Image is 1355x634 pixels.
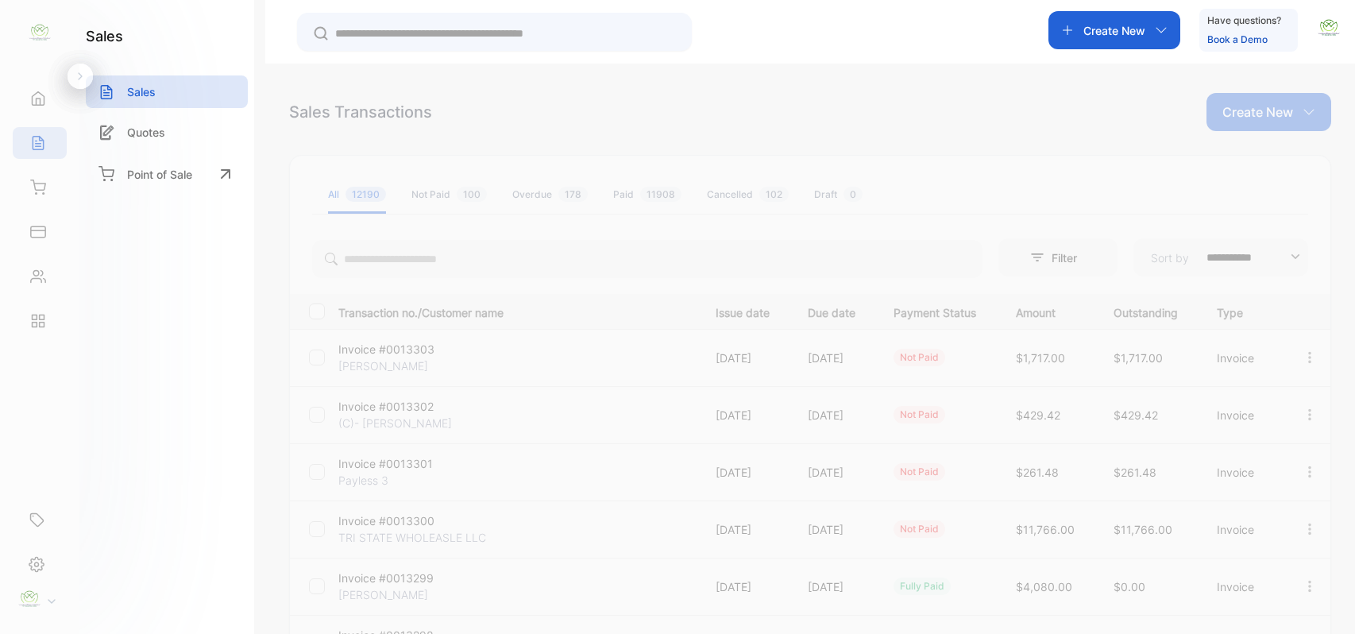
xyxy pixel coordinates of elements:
span: 178 [558,187,588,202]
p: Invoice [1217,578,1269,595]
span: 11908 [640,187,681,202]
span: $0.00 [1114,580,1145,593]
div: fully paid [894,578,951,595]
p: Payless 3 [338,472,457,489]
p: Quotes [127,124,165,141]
p: [DATE] [808,521,861,538]
p: Sales [127,83,156,100]
p: [DATE] [808,350,861,366]
img: avatar [1317,16,1341,40]
p: Issue date [716,301,775,321]
p: Invoice [1217,464,1269,481]
p: [DATE] [716,578,775,595]
p: Invoice #0013301 [338,455,457,472]
div: not paid [894,406,945,423]
img: logo [28,21,52,44]
p: Amount [1016,301,1081,321]
p: [DATE] [808,578,861,595]
h1: sales [86,25,123,47]
p: (C)- [PERSON_NAME] [338,415,457,431]
span: $4,080.00 [1016,580,1072,593]
p: [DATE] [716,407,775,423]
img: profile [17,587,41,611]
p: Transaction no./Customer name [338,301,696,321]
button: Sort by [1133,238,1308,276]
span: 102 [759,187,789,202]
span: 12190 [346,187,386,202]
p: Invoice #0013299 [338,570,457,586]
p: Have questions? [1207,13,1281,29]
p: Invoice [1217,407,1269,423]
div: All [328,187,386,202]
span: $261.48 [1016,466,1059,479]
p: Invoice [1217,521,1269,538]
div: Overdue [512,187,588,202]
div: Sales Transactions [289,100,432,124]
a: Quotes [86,116,248,149]
p: Sort by [1151,249,1189,266]
p: Invoice #0013303 [338,341,457,358]
span: 0 [843,187,863,202]
div: Not Paid [411,187,487,202]
span: $11,766.00 [1016,523,1075,536]
p: [PERSON_NAME] [338,358,457,374]
div: Cancelled [707,187,789,202]
span: 100 [457,187,487,202]
p: Point of Sale [127,166,192,183]
iframe: LiveChat chat widget [1288,567,1355,634]
p: [PERSON_NAME] [338,586,457,603]
div: Paid [613,187,681,202]
div: not paid [894,349,945,366]
p: [DATE] [716,350,775,366]
p: [DATE] [716,521,775,538]
p: Type [1217,301,1269,321]
span: $261.48 [1114,466,1156,479]
span: $1,717.00 [1016,351,1065,365]
p: Due date [808,301,861,321]
div: Draft [814,187,863,202]
a: Sales [86,75,248,108]
p: Outstanding [1114,301,1184,321]
p: [DATE] [808,407,861,423]
span: $429.42 [1114,408,1158,422]
div: not paid [894,520,945,538]
button: avatar [1317,11,1341,49]
p: Create New [1083,22,1145,39]
button: Create New [1206,93,1331,131]
a: Point of Sale [86,157,248,191]
div: not paid [894,463,945,481]
p: Payment Status [894,301,984,321]
a: Book a Demo [1207,33,1268,45]
p: Invoice #0013300 [338,512,457,529]
button: Create New [1048,11,1180,49]
span: $11,766.00 [1114,523,1172,536]
span: $429.42 [1016,408,1060,422]
p: [DATE] [808,464,861,481]
p: TRI STATE WHOLEASLE LLC [338,529,486,546]
p: Invoice #0013302 [338,398,457,415]
span: $1,717.00 [1114,351,1163,365]
p: Create New [1222,102,1293,122]
p: Invoice [1217,350,1269,366]
p: [DATE] [716,464,775,481]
